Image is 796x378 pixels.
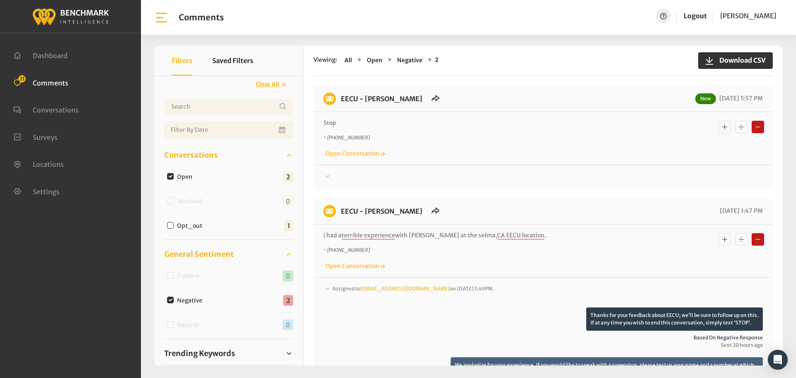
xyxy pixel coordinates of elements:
[283,319,293,330] span: 0
[13,187,60,195] a: Settings
[323,247,370,253] i: ~ [PHONE_NUMBER]
[341,207,422,215] a: EECU - [PERSON_NAME]
[174,296,209,305] label: Negative
[283,196,293,207] span: 0
[283,295,293,306] span: 2
[323,134,370,141] i: ~ [PHONE_NUMBER]
[33,106,79,114] span: Conversations
[283,171,293,182] span: 2
[497,232,544,239] span: CA EECU location
[435,56,439,63] strong: 2
[164,248,293,261] a: General Sentiment
[342,232,395,239] span: terrible experience
[323,231,653,240] p: i had a with [PERSON_NAME] at the selma, .
[714,55,766,65] span: Download CSV
[284,220,293,231] span: 1
[323,341,763,349] span: Sent 20 hours ago
[717,95,763,102] span: [DATE] 5:57 PM
[698,52,773,69] button: Download CSV
[167,222,174,229] input: Opt_out
[720,9,776,23] a: [PERSON_NAME]
[167,297,174,303] input: Negative
[341,95,422,103] a: EECU - [PERSON_NAME]
[332,285,494,292] span: Assigned to on [DATE] 1:49PM.
[323,119,653,127] p: Stop
[586,307,763,331] p: Thanks for your feedback about EECU; we’ll be sure to follow up on this. If at any time you wish ...
[13,51,68,59] a: Dashboard
[323,334,763,341] span: Based on negative response
[323,284,763,307] div: Assigned to[EMAIL_ADDRESS][DOMAIN_NAME]on [DATE] 1:49PM.
[256,80,279,88] span: Clear All
[164,149,293,161] a: Conversations
[323,262,386,270] a: Open Conversation
[13,105,79,113] a: Conversations
[684,12,707,20] a: Logout
[179,12,224,22] h1: Comments
[336,93,427,105] h6: EECU - Selma Branch
[718,207,763,215] span: [DATE] 1:47 PM
[33,187,60,195] span: Settings
[174,272,206,280] label: Positive
[13,132,58,141] a: Surveys
[277,122,288,138] button: Open Calendar
[164,249,234,260] span: General Sentiment
[164,98,293,115] input: Username
[395,56,425,65] button: Negative
[32,6,109,27] img: benchmark
[283,271,293,281] span: 0
[13,78,68,86] a: Comments 21
[364,56,385,65] button: Open
[164,122,293,138] input: Date range input field
[716,119,766,135] div: Basic example
[342,56,354,65] button: All
[174,197,209,206] label: Resolved
[33,160,64,168] span: Locations
[33,51,68,60] span: Dashboard
[167,173,174,180] input: Open
[768,350,788,370] div: Open Intercom Messenger
[684,9,707,23] a: Logout
[720,12,776,20] span: [PERSON_NAME]
[13,159,64,168] a: Locations
[154,10,169,25] img: bar
[323,205,336,217] img: benchmark
[323,93,336,105] img: benchmark
[695,93,716,104] span: New
[174,321,205,329] label: Neutral
[212,46,253,76] button: Saved Filters
[716,231,766,248] div: Basic example
[250,77,293,92] button: Clear All
[313,56,337,65] span: Viewing:
[164,149,218,161] span: Conversations
[360,285,450,292] a: [EMAIL_ADDRESS][DOMAIN_NAME]
[172,46,192,76] button: Filters
[164,348,235,359] span: Trending Keywords
[33,78,68,87] span: Comments
[164,347,293,360] a: Trending Keywords
[323,150,386,157] a: Open Conversation
[336,205,427,217] h6: EECU - Selma Branch
[33,133,58,141] span: Surveys
[18,75,26,83] span: 21
[174,222,209,230] label: Opt_out
[174,173,199,181] label: Open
